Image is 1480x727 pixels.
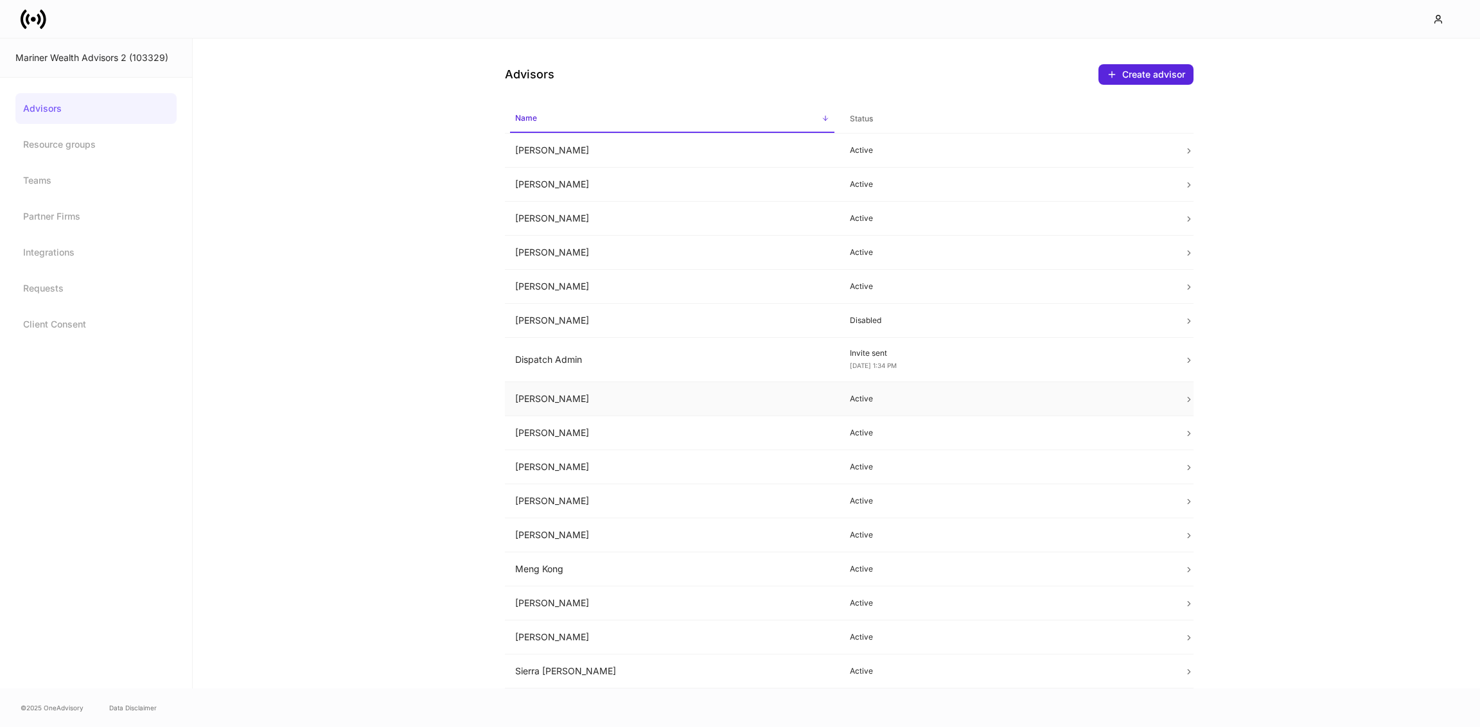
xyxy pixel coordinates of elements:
[505,338,840,382] td: Dispatch Admin
[850,145,1164,155] p: Active
[15,201,177,232] a: Partner Firms
[505,168,840,202] td: [PERSON_NAME]
[505,67,554,82] h4: Advisors
[505,552,840,586] td: Meng Kong
[15,165,177,196] a: Teams
[505,450,840,484] td: [PERSON_NAME]
[850,348,1164,358] p: Invite sent
[1098,64,1194,85] button: Create advisor
[850,564,1164,574] p: Active
[850,632,1164,642] p: Active
[850,462,1164,472] p: Active
[505,416,840,450] td: [PERSON_NAME]
[850,530,1164,540] p: Active
[850,179,1164,189] p: Active
[505,654,840,688] td: Sierra [PERSON_NAME]
[109,703,157,713] a: Data Disclaimer
[505,518,840,552] td: [PERSON_NAME]
[850,112,873,125] h6: Status
[505,484,840,518] td: [PERSON_NAME]
[15,309,177,340] a: Client Consent
[505,236,840,270] td: [PERSON_NAME]
[850,428,1164,438] p: Active
[850,362,897,369] span: [DATE] 1:34 PM
[505,382,840,416] td: [PERSON_NAME]
[845,106,1169,132] span: Status
[505,620,840,654] td: [PERSON_NAME]
[505,688,840,723] td: [PERSON_NAME]
[850,247,1164,258] p: Active
[505,134,840,168] td: [PERSON_NAME]
[15,237,177,268] a: Integrations
[505,304,840,338] td: [PERSON_NAME]
[850,496,1164,506] p: Active
[850,666,1164,676] p: Active
[21,703,84,713] span: © 2025 OneAdvisory
[15,51,177,64] div: Mariner Wealth Advisors 2 (103329)
[850,598,1164,608] p: Active
[850,394,1164,404] p: Active
[505,270,840,304] td: [PERSON_NAME]
[1122,68,1185,81] div: Create advisor
[15,273,177,304] a: Requests
[850,281,1164,292] p: Active
[510,105,834,133] span: Name
[15,93,177,124] a: Advisors
[850,315,1164,326] p: Disabled
[515,112,537,124] h6: Name
[505,586,840,620] td: [PERSON_NAME]
[15,129,177,160] a: Resource groups
[850,213,1164,223] p: Active
[505,202,840,236] td: [PERSON_NAME]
